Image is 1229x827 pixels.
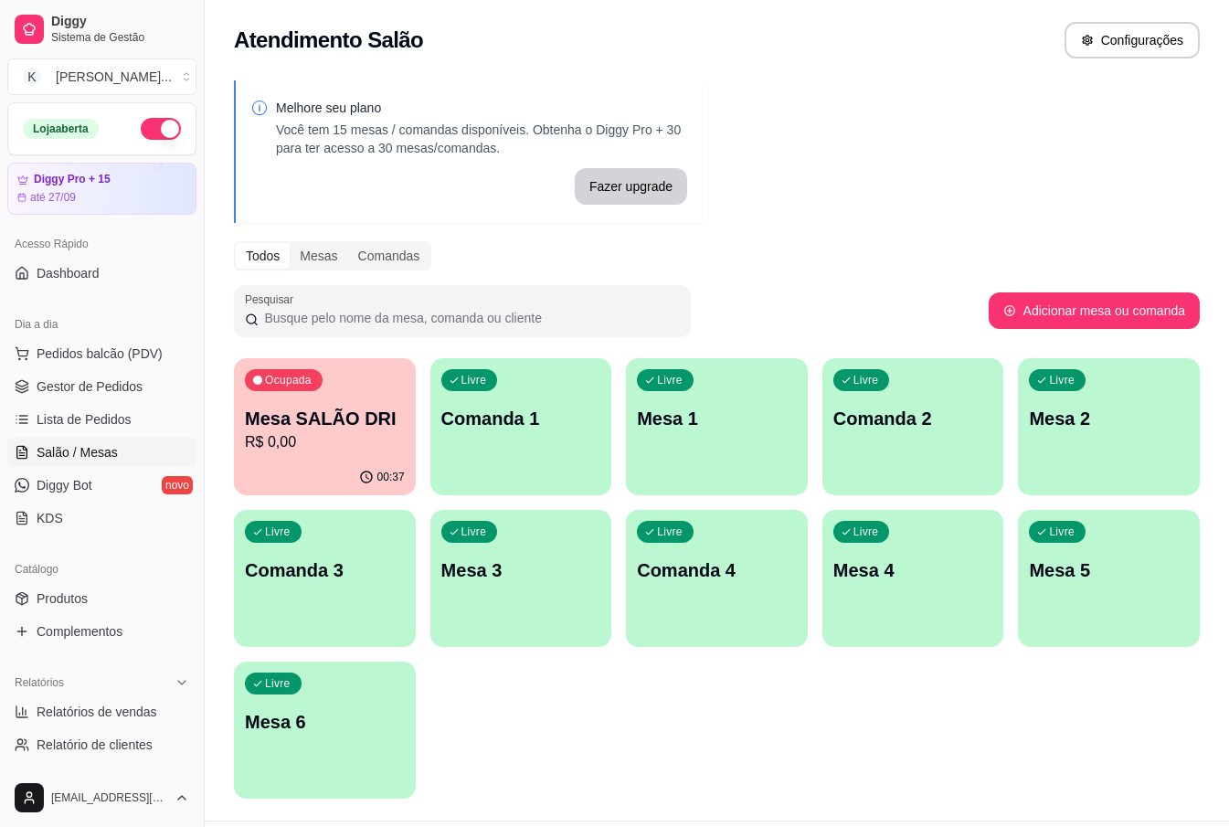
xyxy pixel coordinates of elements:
div: Dia a dia [7,310,196,339]
a: Gestor de Pedidos [7,372,196,401]
p: Comanda 4 [637,557,797,583]
button: Alterar Status [141,118,181,140]
p: Livre [461,525,487,539]
p: Livre [265,525,291,539]
button: LivreMesa 5 [1018,510,1200,647]
article: Diggy Pro + 15 [34,173,111,186]
p: Mesa 4 [833,557,993,583]
span: Salão / Mesas [37,443,118,461]
span: K [23,68,41,86]
a: Relatório de mesas [7,763,196,792]
div: Todos [236,243,290,269]
button: LivreMesa 2 [1018,358,1200,495]
a: KDS [7,504,196,533]
div: Comandas [348,243,430,269]
p: Mesa 1 [637,406,797,431]
p: Mesa 6 [245,709,405,735]
p: Mesa 5 [1029,557,1189,583]
button: LivreComanda 4 [626,510,808,647]
button: Adicionar mesa ou comanda [989,292,1200,329]
a: Lista de Pedidos [7,405,196,434]
button: Pedidos balcão (PDV) [7,339,196,368]
span: Relatórios [15,675,64,690]
a: Complementos [7,617,196,646]
span: Relatório de clientes [37,736,153,754]
p: Comanda 2 [833,406,993,431]
p: Comanda 3 [245,557,405,583]
a: DiggySistema de Gestão [7,7,196,51]
button: OcupadaMesa SALÃO DRIR$ 0,0000:37 [234,358,416,495]
p: Comanda 1 [441,406,601,431]
p: Livre [1049,373,1075,387]
button: LivreComanda 2 [822,358,1004,495]
span: Dashboard [37,264,100,282]
p: Mesa 2 [1029,406,1189,431]
span: Produtos [37,589,88,608]
span: Lista de Pedidos [37,410,132,429]
p: Livre [461,373,487,387]
p: Mesa 3 [441,557,601,583]
a: Salão / Mesas [7,438,196,467]
h2: Atendimento Salão [234,26,423,55]
label: Pesquisar [245,292,300,307]
div: Acesso Rápido [7,229,196,259]
a: Relatório de clientes [7,730,196,759]
p: Livre [657,525,683,539]
button: Configurações [1065,22,1200,58]
p: Ocupada [265,373,312,387]
span: Relatórios de vendas [37,703,157,721]
p: Mesa SALÃO DRI [245,406,405,431]
button: LivreMesa 6 [234,662,416,799]
span: Diggy [51,14,189,30]
div: [PERSON_NAME] ... [56,68,172,86]
button: LivreMesa 4 [822,510,1004,647]
p: Melhore seu plano [276,99,687,117]
span: Gestor de Pedidos [37,377,143,396]
p: Você tem 15 mesas / comandas disponíveis. Obtenha o Diggy Pro + 30 para ter acesso a 30 mesas/com... [276,121,687,157]
input: Pesquisar [259,309,680,327]
span: Complementos [37,622,122,641]
a: Relatórios de vendas [7,697,196,726]
button: LivreComanda 1 [430,358,612,495]
p: Livre [265,676,291,691]
div: Mesas [290,243,347,269]
p: 00:37 [377,470,405,484]
button: [EMAIL_ADDRESS][DOMAIN_NAME] [7,776,196,820]
a: Diggy Pro + 15até 27/09 [7,163,196,215]
div: Loja aberta [23,119,99,139]
button: LivreMesa 1 [626,358,808,495]
button: Select a team [7,58,196,95]
p: Livre [853,525,879,539]
p: Livre [1049,525,1075,539]
button: Fazer upgrade [575,168,687,205]
p: Livre [657,373,683,387]
button: LivreMesa 3 [430,510,612,647]
span: [EMAIL_ADDRESS][DOMAIN_NAME] [51,790,167,805]
span: KDS [37,509,63,527]
div: Catálogo [7,555,196,584]
article: até 27/09 [30,190,76,205]
a: Produtos [7,584,196,613]
button: LivreComanda 3 [234,510,416,647]
span: Pedidos balcão (PDV) [37,345,163,363]
a: Diggy Botnovo [7,471,196,500]
p: R$ 0,00 [245,431,405,453]
span: Sistema de Gestão [51,30,189,45]
span: Diggy Bot [37,476,92,494]
a: Dashboard [7,259,196,288]
p: Livre [853,373,879,387]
